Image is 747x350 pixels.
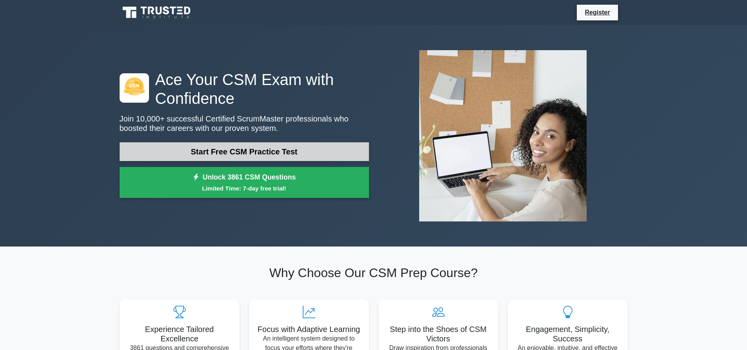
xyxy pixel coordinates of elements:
[120,70,369,108] h1: Ace Your CSM Exam with Confidence
[129,184,359,193] small: Limited Time: 7-day free trial!
[580,7,614,17] a: Register
[120,167,369,198] a: Unlock 3861 CSM QuestionsLimited Time: 7-day free trial!
[120,265,628,280] h2: Why Choose Our CSM Prep Course?
[255,325,363,334] h5: Focus with Adaptive Learning
[120,142,369,161] a: Start Free CSM Practice Test
[514,325,622,343] h5: Engagement, Simplicity, Success
[120,114,369,133] p: Join 10,000+ successful Certified ScrumMaster professionals who boosted their careers with our pr...
[385,325,492,343] h5: Step into the Shoes of CSM Victors
[126,325,233,343] h5: Experience Tailored Excellence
